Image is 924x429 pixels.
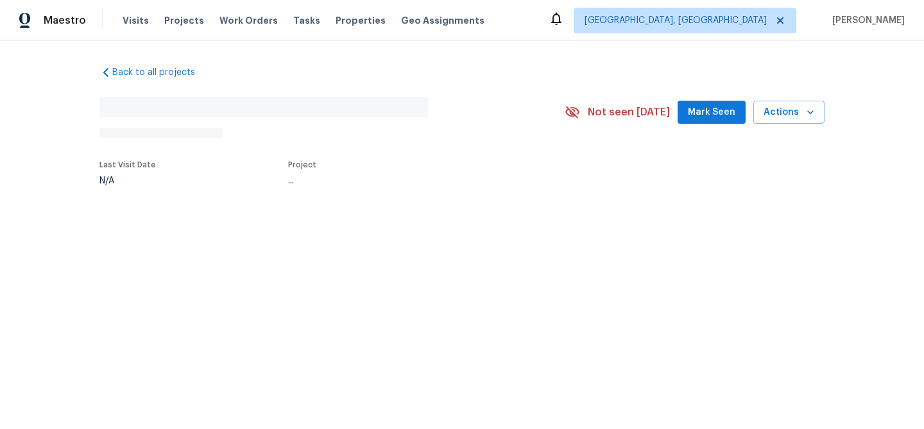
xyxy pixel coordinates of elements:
span: Last Visit Date [99,161,156,169]
span: Maestro [44,14,86,27]
span: Not seen [DATE] [588,106,670,119]
span: Mark Seen [688,105,735,121]
button: Mark Seen [678,101,746,124]
span: Geo Assignments [401,14,484,27]
span: Projects [164,14,204,27]
span: Project [288,161,316,169]
a: Back to all projects [99,66,223,79]
span: Visits [123,14,149,27]
button: Actions [753,101,825,124]
div: ... [288,176,535,185]
span: Tasks [293,16,320,25]
span: Properties [336,14,386,27]
span: Work Orders [219,14,278,27]
div: N/A [99,176,156,185]
span: Actions [764,105,814,121]
span: [GEOGRAPHIC_DATA], [GEOGRAPHIC_DATA] [585,14,767,27]
span: [PERSON_NAME] [827,14,905,27]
